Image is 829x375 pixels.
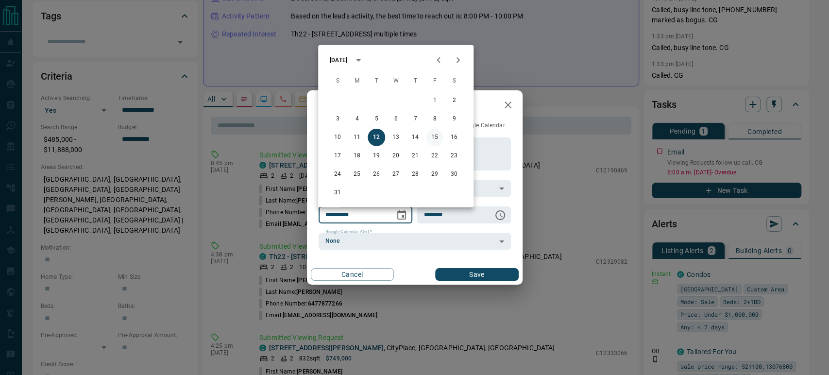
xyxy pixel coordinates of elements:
button: 27 [387,166,405,183]
button: 23 [445,147,463,165]
span: Wednesday [387,71,405,91]
button: 16 [445,129,463,146]
button: 1 [426,92,443,109]
button: 28 [406,166,424,183]
button: Save [435,268,518,281]
button: 11 [348,129,366,146]
h2: Edit Task [307,90,369,121]
button: 10 [329,129,346,146]
button: 14 [406,129,424,146]
button: 30 [445,166,463,183]
button: 31 [329,184,346,202]
button: Previous month [429,51,448,70]
button: 26 [368,166,385,183]
button: 5 [368,110,385,128]
button: 21 [406,147,424,165]
button: 4 [348,110,366,128]
button: 18 [348,147,366,165]
button: 22 [426,147,443,165]
span: Sunday [329,71,346,91]
button: 25 [348,166,366,183]
button: 9 [445,110,463,128]
button: 6 [387,110,405,128]
div: None [319,233,511,250]
button: 15 [426,129,443,146]
span: Friday [426,71,443,91]
button: 3 [329,110,346,128]
button: 13 [387,129,405,146]
button: 2 [445,92,463,109]
span: Tuesday [368,71,385,91]
span: Thursday [406,71,424,91]
button: Cancel [311,268,394,281]
button: 20 [387,147,405,165]
button: 19 [368,147,385,165]
button: Choose date, selected date is Aug 12, 2025 [392,205,411,225]
button: 8 [426,110,443,128]
button: 17 [329,147,346,165]
button: 7 [406,110,424,128]
span: Monday [348,71,366,91]
div: [DATE] [330,56,347,65]
button: calendar view is open, switch to year view [350,52,367,68]
button: Choose time, selected time is 6:00 AM [491,205,510,225]
label: Google Calendar Alert [325,229,372,235]
button: 12 [368,129,385,146]
span: Saturday [445,71,463,91]
button: Next month [448,51,468,70]
button: 29 [426,166,443,183]
button: 24 [329,166,346,183]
